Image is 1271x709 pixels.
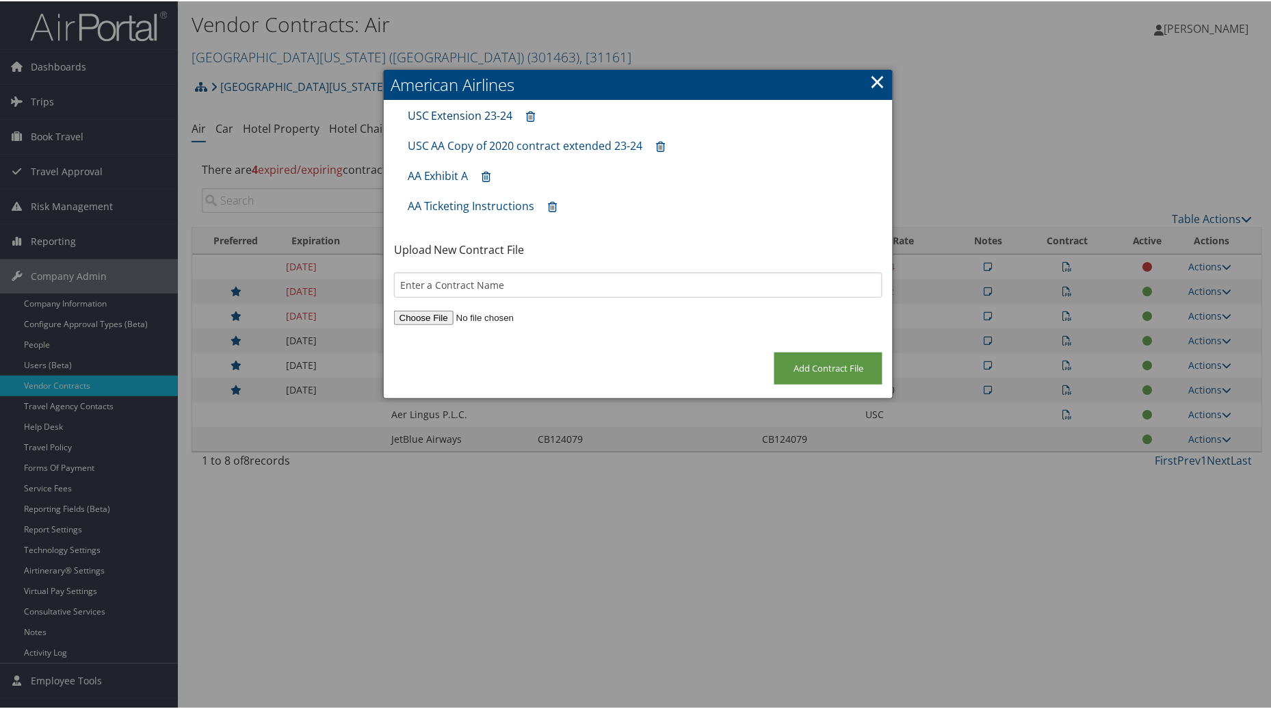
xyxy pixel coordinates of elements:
[650,133,672,158] a: Remove contract
[869,66,885,94] a: ×
[542,193,564,218] a: Remove contract
[408,167,469,182] a: AA Exhibit A
[384,68,893,99] h2: American Airlines
[408,107,513,122] a: USC Extension 23-24
[520,103,542,128] a: Remove contract
[394,271,882,296] input: Enter a Contract Name
[475,163,498,188] a: Remove contract
[394,240,882,258] p: Upload New Contract File
[774,351,882,383] input: Add Contract File
[408,197,535,212] a: AA Ticketing Instructions
[408,137,643,152] a: USC AA Copy of 2020 contract extended 23-24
